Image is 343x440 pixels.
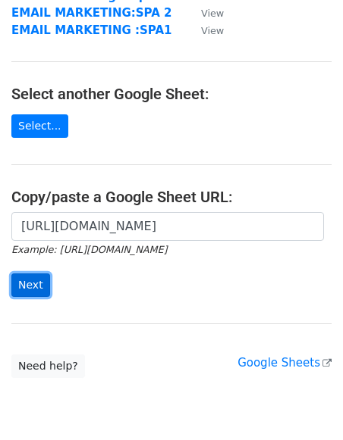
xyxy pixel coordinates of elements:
[186,6,224,20] a: View
[238,356,332,370] a: Google Sheets
[11,244,167,255] small: Example: [URL][DOMAIN_NAME]
[201,8,224,19] small: View
[11,23,171,37] a: EMAIL MARKETING :SPA1
[11,212,324,241] input: Paste your Google Sheet URL here
[201,25,224,36] small: View
[11,354,85,378] a: Need help?
[267,367,343,440] iframe: Chat Widget
[186,23,224,37] a: View
[11,6,171,20] a: EMAIL MARKETING:SPA 2
[11,273,50,297] input: Next
[11,114,68,138] a: Select...
[11,85,332,103] h4: Select another Google Sheet:
[11,188,332,206] h4: Copy/paste a Google Sheet URL:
